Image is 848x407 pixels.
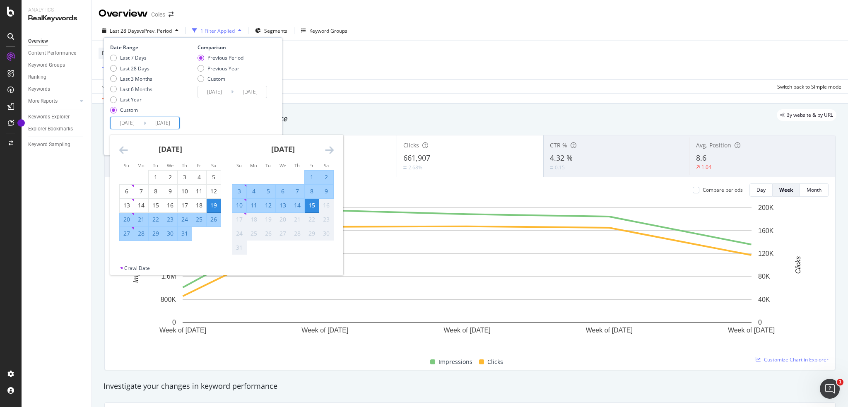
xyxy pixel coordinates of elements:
[120,229,134,238] div: 27
[28,37,48,46] div: Overview
[305,212,319,226] td: Not available. Friday, August 22, 2025
[774,80,841,93] button: Switch back to Simple mode
[99,24,182,37] button: Last 28 DaysvsPrev. Period
[132,247,140,283] text: Impressions
[319,226,334,241] td: Not available. Saturday, August 30, 2025
[234,86,267,98] input: End Date
[149,226,163,241] td: Selected. Tuesday, July 29, 2025
[261,201,275,210] div: 12
[276,215,290,224] div: 20
[169,12,173,17] div: arrow-right-arrow-left
[211,162,216,169] small: Sa
[550,153,573,163] span: 4.32 %
[487,357,503,367] span: Clicks
[325,145,334,155] div: Move forward to switch to the next month.
[110,44,189,51] div: Date Range
[120,201,134,210] div: 13
[197,162,201,169] small: Fr
[290,184,305,198] td: Selected. Thursday, August 7, 2025
[192,201,206,210] div: 18
[276,198,290,212] td: Selected. Wednesday, August 13, 2025
[207,215,221,224] div: 26
[149,212,163,226] td: Selected. Tuesday, July 22, 2025
[207,184,221,198] td: Choose Saturday, July 12, 2025 as your check-in date. It’s available.
[119,145,128,155] div: Move backward to switch to the previous month.
[279,162,286,169] small: We
[247,201,261,210] div: 11
[236,162,242,169] small: Su
[167,162,173,169] small: We
[192,184,207,198] td: Choose Friday, July 11, 2025 as your check-in date. It’s available.
[192,198,207,212] td: Choose Friday, July 18, 2025 as your check-in date. It’s available.
[120,226,134,241] td: Selected. Sunday, July 27, 2025
[403,141,419,149] span: Clicks
[192,173,206,181] div: 4
[192,187,206,195] div: 11
[172,319,176,326] text: 0
[189,24,245,37] button: 1 Filter Applied
[110,54,152,61] div: Last 7 Days
[110,135,343,265] div: Calendar
[134,198,149,212] td: Choose Monday, July 14, 2025 as your check-in date. It’s available.
[305,173,319,181] div: 1
[17,119,25,127] div: Tooltip anchor
[290,212,305,226] td: Not available. Thursday, August 21, 2025
[120,212,134,226] td: Selected. Sunday, July 20, 2025
[305,226,319,241] td: Not available. Friday, August 29, 2025
[178,198,192,212] td: Choose Thursday, July 17, 2025 as your check-in date. It’s available.
[99,7,148,21] div: Overview
[124,265,150,272] div: Crawl Date
[728,327,775,334] text: Week of [DATE]
[28,140,70,149] div: Keyword Sampling
[102,50,118,57] span: Device
[134,201,148,210] div: 14
[120,215,134,224] div: 20
[276,201,290,210] div: 13
[28,97,58,106] div: More Reports
[550,166,553,169] img: Equal
[28,125,86,133] a: Explorer Bookmarks
[110,65,152,72] div: Last 28 Days
[207,170,221,184] td: Choose Saturday, July 5, 2025 as your check-in date. It’s available.
[28,49,76,58] div: Content Performance
[276,226,290,241] td: Not available. Wednesday, August 27, 2025
[178,187,192,195] div: 10
[309,27,347,34] div: Keyword Groups
[163,229,177,238] div: 30
[232,243,246,252] div: 31
[309,162,314,169] small: Fr
[550,141,567,149] span: CTR %
[749,183,773,197] button: Day
[28,140,86,149] a: Keyword Sampling
[149,173,163,181] div: 1
[265,162,271,169] small: Tu
[139,27,172,34] span: vs Prev. Period
[28,85,86,94] a: Keywords
[247,226,261,241] td: Not available. Monday, August 25, 2025
[807,186,821,193] div: Month
[163,170,178,184] td: Choose Wednesday, July 2, 2025 as your check-in date. It’s available.
[159,144,182,154] strong: [DATE]
[298,24,351,37] button: Keyword Groups
[178,173,192,181] div: 3
[777,83,841,90] div: Switch back to Simple mode
[198,65,243,72] div: Previous Year
[28,113,70,121] div: Keywords Explorer
[163,198,178,212] td: Choose Wednesday, July 16, 2025 as your check-in date. It’s available.
[319,198,334,212] td: Not available. Saturday, August 16, 2025
[178,212,192,226] td: Selected. Thursday, July 24, 2025
[408,164,422,171] div: 2.68%
[290,229,304,238] div: 28
[764,356,829,363] span: Customize Chart in Explorer
[773,183,800,197] button: Week
[232,198,247,212] td: Selected. Sunday, August 10, 2025
[182,162,187,169] small: Th
[192,215,206,224] div: 25
[104,381,836,392] div: Investigate your changes in keyword performance
[777,109,836,121] div: legacy label
[99,80,123,93] button: Apply
[161,273,176,280] text: 1.6M
[786,113,833,118] span: By website & by URL
[555,164,565,171] div: 0.15
[261,226,276,241] td: Not available. Tuesday, August 26, 2025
